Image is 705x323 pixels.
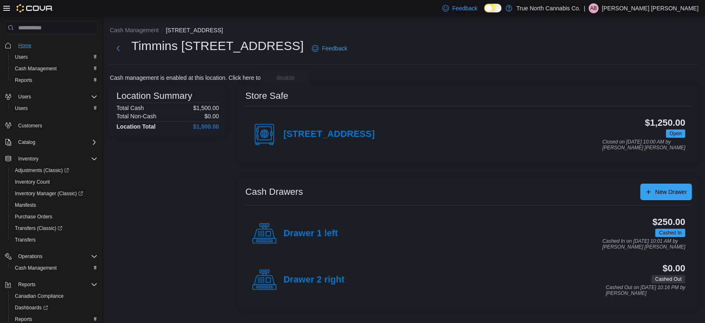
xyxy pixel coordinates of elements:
[12,177,53,187] a: Inventory Count
[12,75,36,85] a: Reports
[8,262,101,274] button: Cash Management
[589,3,598,13] div: Austen Bourgon
[18,93,31,100] span: Users
[262,71,309,84] button: disable
[584,3,585,13] p: |
[8,211,101,223] button: Purchase Orders
[12,165,97,175] span: Adjustments (Classic)
[651,275,685,283] span: Cashed Out
[12,75,97,85] span: Reports
[12,303,51,313] a: Dashboards
[15,65,57,72] span: Cash Management
[605,285,685,296] p: Cashed Out on [DATE] 10:16 PM by [PERSON_NAME]
[17,4,53,12] img: Cova
[2,279,101,290] button: Reports
[602,239,685,250] p: Cashed In on [DATE] 10:01 AM by [PERSON_NAME] [PERSON_NAME]
[12,291,67,301] a: Canadian Compliance
[645,118,685,128] h3: $1,250.00
[12,189,86,199] a: Inventory Manager (Classic)
[484,4,501,12] input: Dark Mode
[15,120,97,130] span: Customers
[166,27,223,33] button: [STREET_ADDRESS]
[602,139,685,151] p: Closed on [DATE] 10:00 AM by [PERSON_NAME] [PERSON_NAME]
[116,105,144,111] h6: Total Cash
[516,3,580,13] p: True North Cannabis Co.
[12,235,39,245] a: Transfers
[15,167,69,174] span: Adjustments (Classic)
[322,44,347,53] span: Feedback
[12,263,97,273] span: Cash Management
[110,27,159,33] button: Cash Management
[12,200,97,210] span: Manifests
[12,189,97,199] span: Inventory Manager (Classic)
[2,39,101,51] button: Home
[276,74,294,82] span: disable
[2,251,101,262] button: Operations
[193,105,219,111] p: $1,500.00
[12,235,97,245] span: Transfers
[602,3,698,13] p: [PERSON_NAME] [PERSON_NAME]
[15,154,42,164] button: Inventory
[12,303,97,313] span: Dashboards
[15,40,97,50] span: Home
[8,188,101,199] a: Inventory Manager (Classic)
[640,184,692,200] button: New Drawer
[193,123,219,130] h4: $1,500.00
[15,77,32,84] span: Reports
[15,237,36,243] span: Transfers
[2,153,101,165] button: Inventory
[15,202,36,208] span: Manifests
[12,52,31,62] a: Users
[666,129,685,138] span: Open
[15,225,62,232] span: Transfers (Classic)
[8,103,101,114] button: Users
[12,200,39,210] a: Manifests
[8,234,101,246] button: Transfers
[12,223,97,233] span: Transfers (Classic)
[12,64,60,74] a: Cash Management
[15,316,32,323] span: Reports
[15,92,34,102] button: Users
[15,293,64,299] span: Canadian Compliance
[2,91,101,103] button: Users
[15,137,38,147] button: Catalog
[655,188,687,196] span: New Drawer
[110,40,126,57] button: Next
[659,229,681,237] span: Cashed In
[15,280,97,290] span: Reports
[15,179,50,185] span: Inventory Count
[15,304,48,311] span: Dashboards
[116,113,157,120] h6: Total Non-Cash
[131,38,304,54] h1: Timmins [STREET_ADDRESS]
[15,154,97,164] span: Inventory
[655,275,681,283] span: Cashed Out
[283,275,344,285] h4: Drawer 2 right
[15,251,97,261] span: Operations
[8,223,101,234] a: Transfers (Classic)
[8,165,101,176] a: Adjustments (Classic)
[655,229,685,237] span: Cashed In
[18,122,42,129] span: Customers
[8,63,101,74] button: Cash Management
[309,40,350,57] a: Feedback
[12,223,66,233] a: Transfers (Classic)
[8,290,101,302] button: Canadian Compliance
[484,12,484,13] span: Dark Mode
[15,92,97,102] span: Users
[15,105,28,112] span: Users
[12,212,97,222] span: Purchase Orders
[15,121,45,131] a: Customers
[18,253,43,260] span: Operations
[452,4,477,12] span: Feedback
[15,280,39,290] button: Reports
[18,139,35,146] span: Catalog
[12,177,97,187] span: Inventory Count
[245,91,288,101] h3: Store Safe
[12,103,31,113] a: Users
[116,123,156,130] h4: Location Total
[12,64,97,74] span: Cash Management
[110,26,698,36] nav: An example of EuiBreadcrumbs
[12,52,97,62] span: Users
[18,42,31,49] span: Home
[15,213,52,220] span: Purchase Orders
